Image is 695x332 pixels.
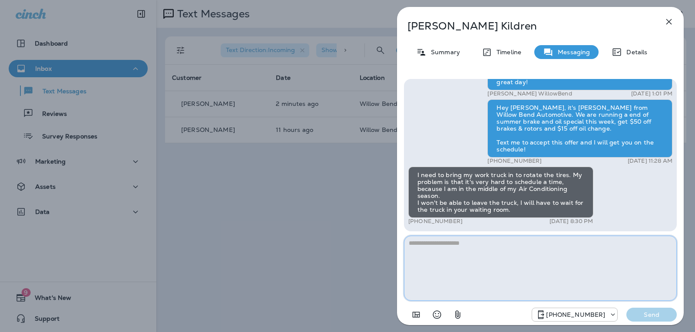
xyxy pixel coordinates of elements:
p: [PERSON_NAME] Kildren [407,20,645,32]
button: Select an emoji [428,306,446,323]
p: Summary [427,49,460,56]
p: Timeline [492,49,521,56]
div: I need to bring my work truck in to rotate the tires. My problem is that it's very hard to schedu... [408,167,593,218]
div: Hey [PERSON_NAME], it's [PERSON_NAME] from Willow Bend Automotive. We are running a end of summer... [487,99,672,158]
p: [DATE] 11:28 AM [628,158,672,164]
button: Add in a premade template [407,306,425,323]
p: [PERSON_NAME] WillowBend [487,90,572,97]
div: +1 (813) 497-4455 [532,309,617,320]
p: [PHONE_NUMBER] [408,218,463,225]
p: [DATE] 1:01 PM [631,90,672,97]
p: [PHONE_NUMBER] [487,158,542,164]
p: Messaging [553,49,590,56]
p: [DATE] 8:30 PM [549,218,593,225]
p: Details [622,49,647,56]
p: [PHONE_NUMBER] [546,311,605,318]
